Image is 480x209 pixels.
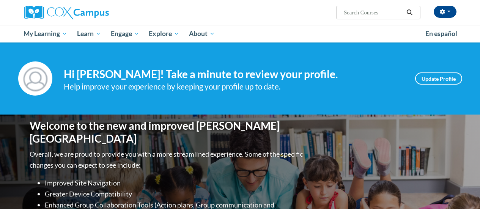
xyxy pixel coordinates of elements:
span: Learn [77,29,101,38]
h4: Hi [PERSON_NAME]! Take a minute to review your profile. [64,68,404,81]
span: About [189,29,215,38]
a: My Learning [19,25,72,42]
a: Explore [144,25,184,42]
li: Greater Device Compatibility [45,189,305,200]
span: My Learning [24,29,67,38]
a: En español [420,26,462,42]
h1: Welcome to the new and improved [PERSON_NAME][GEOGRAPHIC_DATA] [30,119,305,145]
span: Explore [149,29,179,38]
div: Main menu [18,25,462,42]
p: Overall, we are proud to provide you with a more streamlined experience. Some of the specific cha... [30,149,305,171]
li: Improved Site Navigation [45,178,305,189]
img: Profile Image [18,61,52,96]
span: Engage [111,29,139,38]
div: Help improve your experience by keeping your profile up to date. [64,80,404,93]
input: Search Courses [343,8,404,17]
a: Update Profile [415,72,462,85]
span: En español [425,30,457,38]
a: About [184,25,220,42]
a: Engage [106,25,144,42]
button: Account Settings [434,6,456,18]
button: Search [404,8,415,17]
img: Cox Campus [24,6,109,19]
a: Learn [72,25,106,42]
a: Cox Campus [24,6,161,19]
